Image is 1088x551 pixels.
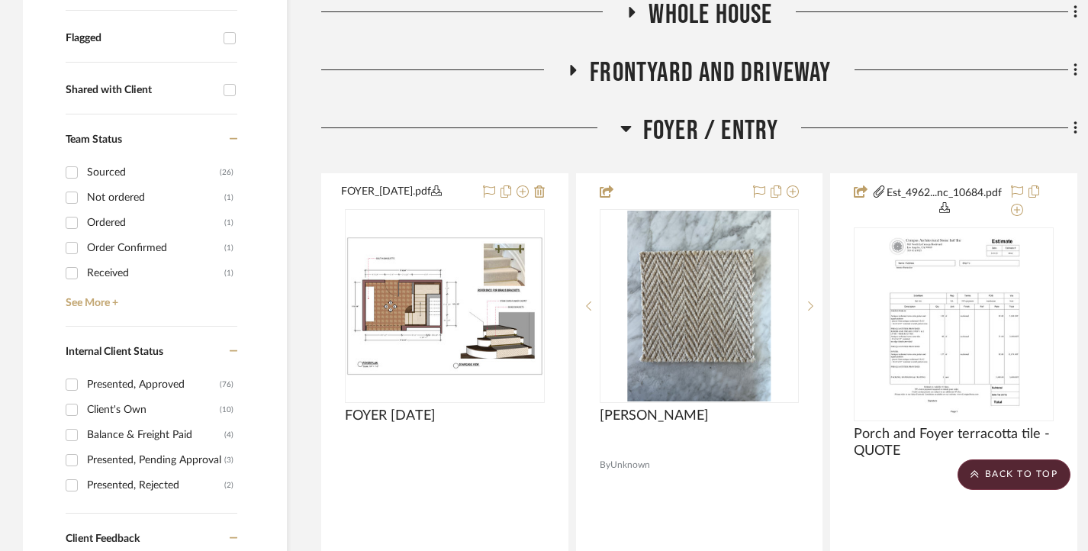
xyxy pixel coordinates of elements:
[66,533,140,544] span: Client Feedback
[66,84,216,97] div: Shared with Client
[87,398,220,422] div: Client's Own
[600,210,799,402] div: 0
[87,372,220,397] div: Presented, Approved
[66,134,122,145] span: Team Status
[220,160,233,185] div: (26)
[854,426,1054,459] span: Porch and Foyer terracotta tile - QUOTE
[958,459,1070,490] scroll-to-top-button: BACK TO TOP
[224,448,233,472] div: (3)
[62,285,237,310] a: See More +
[346,210,544,402] div: 0
[87,211,224,235] div: Ordered
[880,229,1028,420] img: Porch and Foyer terracotta tile - QUOTE
[590,56,831,89] span: Frontyard and Driveway
[345,408,436,424] span: FOYER [DATE]
[220,372,233,397] div: (76)
[600,458,610,472] span: By
[87,160,220,185] div: Sourced
[224,185,233,210] div: (1)
[887,183,1002,220] button: Est_4962...nc_10684.pdf
[87,473,224,498] div: Presented, Rejected
[643,114,779,147] span: Foyer / Entry
[66,346,163,357] span: Internal Client Status
[224,261,233,285] div: (1)
[220,398,233,422] div: (10)
[87,261,224,285] div: Received
[610,458,650,472] span: Unknown
[87,236,224,260] div: Order Confirmed
[87,448,224,472] div: Presented, Pending Approval
[628,211,771,401] img: GWEN LINEN
[600,408,709,424] span: [PERSON_NAME]
[224,236,233,260] div: (1)
[66,32,216,45] div: Flagged
[224,211,233,235] div: (1)
[87,185,224,210] div: Not ordered
[224,473,233,498] div: (2)
[224,423,233,447] div: (4)
[346,237,543,375] img: FOYER 9.24.25
[341,183,474,201] button: FOYER_[DATE].pdf
[87,423,224,447] div: Balance & Freight Paid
